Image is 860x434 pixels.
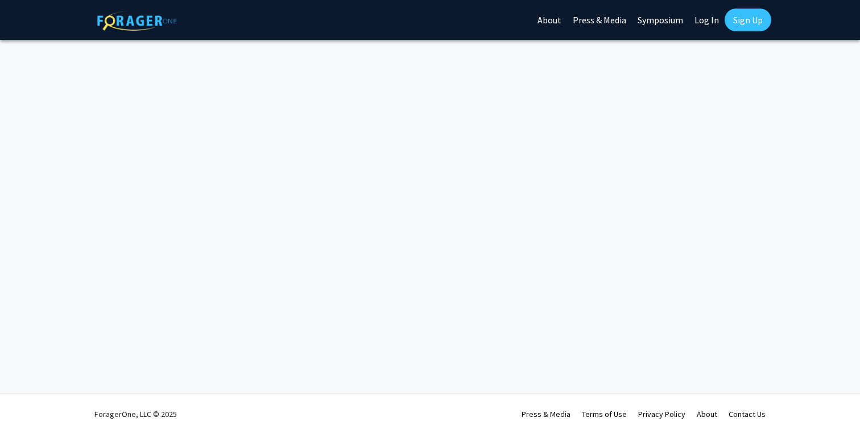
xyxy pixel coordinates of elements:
a: Contact Us [729,409,766,419]
a: Sign Up [725,9,771,31]
a: Terms of Use [582,409,627,419]
img: ForagerOne Logo [97,11,177,31]
div: ForagerOne, LLC © 2025 [94,394,177,434]
a: Privacy Policy [638,409,685,419]
a: Press & Media [522,409,570,419]
a: About [697,409,717,419]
